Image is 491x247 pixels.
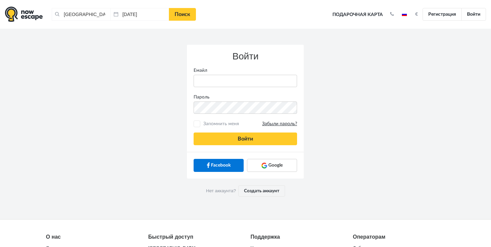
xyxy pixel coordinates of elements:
[402,13,407,16] img: ru.jpg
[412,11,421,18] button: €
[194,159,244,172] a: Facebook
[187,179,304,203] div: Нет аккаунта?
[330,7,385,22] a: Подарочная карта
[202,120,297,127] span: Запомнить меня
[5,6,43,22] img: logo
[247,159,297,172] a: Google
[189,94,302,100] label: Пароль
[194,133,297,145] button: Войти
[415,12,418,17] strong: €
[250,233,342,241] div: Поддержка
[353,233,445,241] div: Операторам
[189,67,302,74] label: Емайл
[461,8,486,21] a: Войти
[46,233,138,241] div: О нас
[195,122,199,126] input: Запомнить меняЗабыли пароль?
[110,8,169,21] input: Дата
[148,233,240,241] div: Быстрый доступ
[211,162,231,169] span: Facebook
[262,121,297,127] a: Забыли пароль?
[52,8,110,21] input: Город или название квеста
[238,185,285,197] a: Создать аккаунт
[169,8,196,21] a: Поиск
[268,162,283,169] span: Google
[194,51,297,62] h3: Войти
[423,8,462,21] a: Регистрация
